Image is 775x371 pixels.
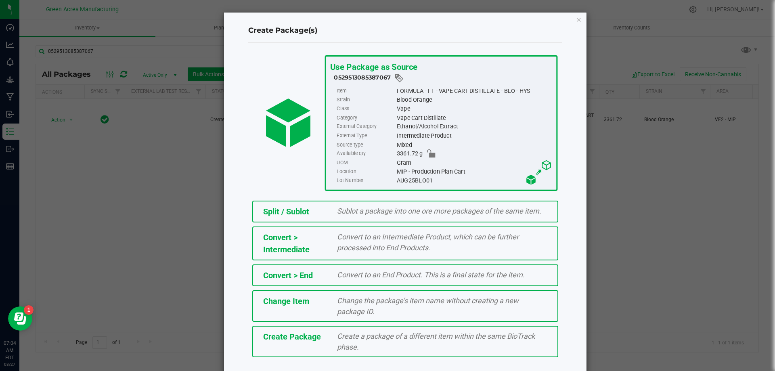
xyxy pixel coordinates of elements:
div: Intermediate Product [396,131,552,140]
span: Change Item [263,296,309,306]
label: Source type [337,140,395,149]
span: Convert > End [263,270,313,280]
div: 0529513085387067 [334,73,552,83]
span: Change the package’s item name without creating a new package ID. [337,296,519,316]
div: FORMULA - FT - VAPE CART DISTILLATE - BLO - HYS [396,86,552,95]
label: Class [337,105,395,113]
label: Strain [337,95,395,104]
label: Location [337,167,395,176]
span: Convert to an Intermediate Product, which can be further processed into End Products. [337,233,519,252]
label: Available qty [337,149,395,158]
div: Ethanol/Alcohol Extract [396,122,552,131]
div: MIP - Production Plan Cart [396,167,552,176]
span: Create a package of a different item within the same BioTrack phase. [337,332,535,351]
iframe: Resource center unread badge [24,305,34,315]
label: Item [337,86,395,95]
label: Lot Number [337,176,395,185]
div: Vape [396,105,552,113]
label: UOM [337,158,395,167]
label: External Type [337,131,395,140]
span: 3361.72 g [396,149,423,158]
label: External Category [337,122,395,131]
div: AUG25BLO01 [396,176,552,185]
label: Category [337,113,395,122]
span: Convert to an End Product. This is a final state for the item. [337,270,525,279]
span: Sublot a package into one ore more packages of the same item. [337,207,541,215]
span: Convert > Intermediate [263,233,310,254]
iframe: Resource center [8,306,32,331]
div: Vape Cart Distillate [396,113,552,122]
h4: Create Package(s) [248,25,562,36]
div: Gram [396,158,552,167]
div: Blood Orange [396,95,552,104]
span: Create Package [263,332,321,342]
span: Use Package as Source [330,62,417,72]
div: Mixed [396,140,552,149]
span: Split / Sublot [263,207,309,216]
